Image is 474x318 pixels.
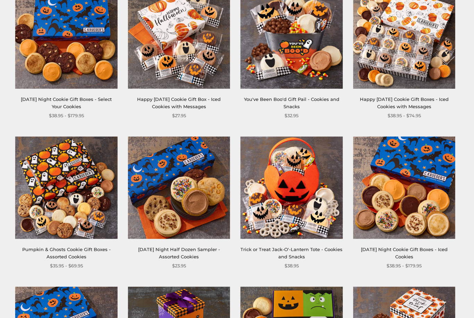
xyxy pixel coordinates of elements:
[240,247,342,259] a: Trick or Treat Jack-O'-Lantern Tote - Cookies and Snacks
[285,262,299,269] span: $38.95
[15,137,117,239] img: Pumpkin & Ghosts Cookie Gift Boxes - Assorted Cookies
[285,112,298,119] span: $32.95
[353,137,455,239] img: Halloween Night Cookie Gift Boxes - Iced Cookies
[240,137,342,239] img: Trick or Treat Jack-O'-Lantern Tote - Cookies and Snacks
[172,112,186,119] span: $27.95
[128,137,230,239] img: Halloween Night Half Dozen Sampler - Assorted Cookies
[137,96,221,109] a: Happy [DATE] Cookie Gift Box - Iced Cookies with Messages
[360,96,449,109] a: Happy [DATE] Cookie Gift Boxes - Iced Cookies with Messages
[244,96,339,109] a: You've Been Boo'd Gift Pail - Cookies and Snacks
[138,247,220,259] a: [DATE] Night Half Dozen Sampler - Assorted Cookies
[388,112,421,119] span: $38.95 - $74.95
[49,112,84,119] span: $38.95 - $179.95
[361,247,448,259] a: [DATE] Night Cookie Gift Boxes - Iced Cookies
[387,262,422,269] span: $38.95 - $179.95
[50,262,83,269] span: $35.95 - $69.95
[172,262,186,269] span: $23.95
[21,96,112,109] a: [DATE] Night Cookie Gift Boxes - Select Your Cookies
[22,247,111,259] a: Pumpkin & Ghosts Cookie Gift Boxes - Assorted Cookies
